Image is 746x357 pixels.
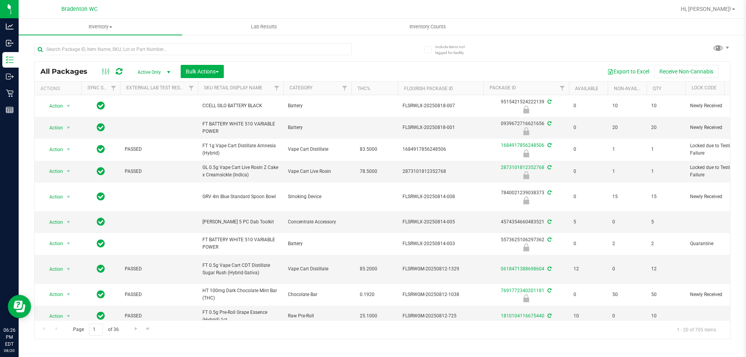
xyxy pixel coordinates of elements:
span: 10 [651,102,681,110]
input: Search Package ID, Item Name, SKU, Lot or Part Number... [34,44,352,55]
span: GL 0.5g Vape Cart Live Rosin Z Cake x Creamsickle (Indica) [202,164,279,179]
span: 1 - 20 of 705 items [671,324,722,335]
span: Action [42,238,63,249]
span: [PERSON_NAME] 5 PC Dab Toolkit [202,218,279,226]
span: In Sync [97,144,105,155]
span: Include items not tagged for facility [435,44,474,56]
span: Sync from Compliance System [546,190,551,195]
span: 2873101812352768 [403,168,479,175]
span: 85.2000 [356,263,381,275]
inline-svg: Analytics [6,23,14,30]
span: FT 1g Vape Cart Distillate Amnesia (Hybrid) [202,142,279,157]
a: 1810104116675440 [501,313,544,319]
span: 15 [612,193,642,200]
span: select [64,122,73,133]
span: 0 [573,240,603,247]
span: 83.5000 [356,144,381,155]
div: Actions [40,86,78,91]
span: In Sync [97,191,105,202]
span: Sync from Compliance System [546,266,551,272]
span: Chocolate Bar [288,291,347,298]
p: 06:26 PM EDT [3,327,15,348]
span: 10 [651,312,681,320]
span: select [64,311,73,322]
span: In Sync [97,100,105,111]
span: PASSED [125,291,193,298]
button: Export to Excel [602,65,654,78]
span: Vape Cart Live Rosin [288,168,347,175]
button: Bulk Actions [181,65,224,78]
span: 15 [651,193,681,200]
inline-svg: Retail [6,89,14,97]
span: Sync from Compliance System [546,143,551,148]
a: Filter [338,82,351,95]
span: Sync from Compliance System [546,219,551,225]
span: Bradenton WC [61,6,98,12]
span: 78.5000 [356,166,381,177]
span: PASSED [125,146,193,153]
span: select [64,166,73,177]
span: Battery [288,102,347,110]
span: Lab Results [241,23,288,30]
span: 12 [651,265,681,273]
span: 0 [573,124,603,131]
a: Package ID [490,85,516,91]
a: Filter [556,82,569,95]
span: 0 [612,218,642,226]
span: Sync from Compliance System [546,165,551,170]
span: Inventory [19,23,182,30]
div: 5573625106297362 [482,236,570,251]
a: Go to the next page [130,324,141,334]
span: 1 [651,168,681,175]
inline-svg: Inventory [6,56,14,64]
span: 0 [612,312,642,320]
span: 1 [612,168,642,175]
span: Sync from Compliance System [546,237,551,242]
span: 20 [612,124,642,131]
span: In Sync [97,166,105,177]
a: Flourish Package ID [404,86,453,91]
div: Locked due to Testing Failure [482,171,570,179]
span: 0.1920 [356,289,378,300]
a: Go to the last page [143,324,154,334]
a: Filter [185,82,198,95]
inline-svg: Reports [6,106,14,114]
span: 0 [573,168,603,175]
span: select [64,238,73,249]
span: 1684917856248506 [403,146,479,153]
a: Lab Results [182,19,346,35]
span: Action [42,122,63,133]
span: 50 [651,291,681,298]
span: Locked due to Testing Failure [690,164,739,179]
span: select [64,217,73,228]
span: 25.1000 [356,310,381,322]
div: Newly Received [482,197,570,204]
div: 0939672716621656 [482,120,570,135]
span: In Sync [97,122,105,133]
span: Action [42,264,63,275]
span: FLSRWGM-20250812-1329 [403,265,479,273]
span: FT 0.5g Pre-Roll Grape Essence (Hybrid) 1ct [202,309,279,324]
span: GRV 4in Blue Standard Spoon Bowl [202,193,279,200]
span: FT 0.5g Vape Cart CDT Distillate Sugar Rush (Hybrid-Sativa) [202,262,279,277]
span: Action [42,217,63,228]
span: 0 [573,146,603,153]
span: Bulk Actions [186,68,219,75]
span: 0 [573,102,603,110]
span: PASSED [125,312,193,320]
span: Raw Pre-Roll [288,312,347,320]
span: 5 [573,218,603,226]
span: Sync from Compliance System [546,99,551,104]
span: Battery [288,124,347,131]
div: Newly Received [482,294,570,302]
span: Newly Received [690,291,739,298]
a: Qty [653,86,661,91]
span: 10 [573,312,603,320]
span: 5 [651,218,681,226]
span: select [64,264,73,275]
span: All Packages [40,67,95,76]
span: Inventory Counts [399,23,457,30]
span: FT BATTERY WHITE 510 VARIABLE POWER [202,120,279,135]
a: Available [575,86,598,91]
span: FLSRWLX-20250818-001 [403,124,479,131]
